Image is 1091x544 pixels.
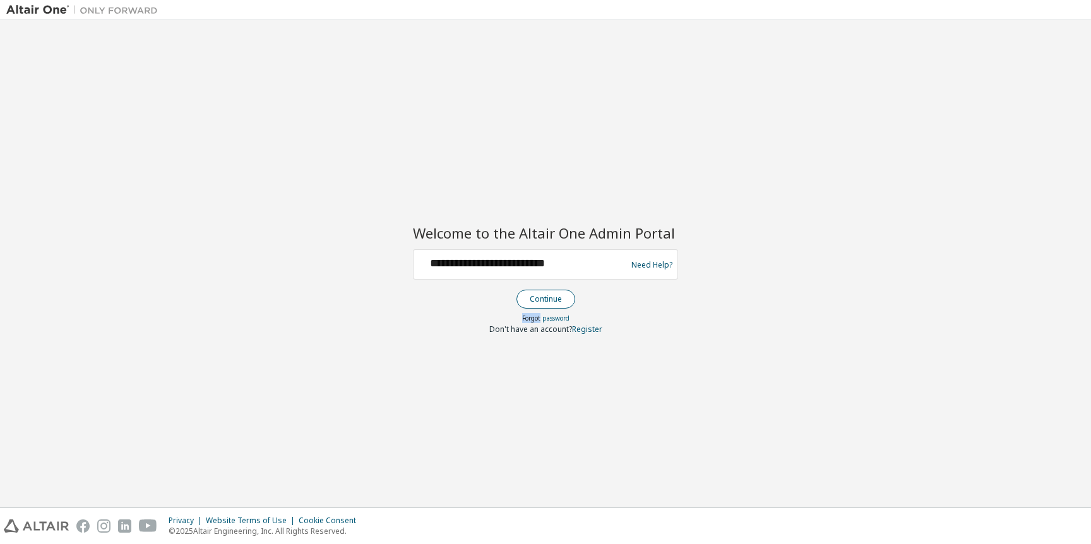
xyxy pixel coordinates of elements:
div: Privacy [169,516,206,526]
a: Register [572,324,602,334]
img: facebook.svg [76,519,90,533]
span: Don't have an account? [489,324,572,334]
img: linkedin.svg [118,519,131,533]
div: Website Terms of Use [206,516,299,526]
a: Need Help? [631,264,672,265]
img: instagram.svg [97,519,110,533]
a: Forgot password [522,314,569,322]
img: Altair One [6,4,164,16]
button: Continue [516,290,575,309]
img: youtube.svg [139,519,157,533]
p: © 2025 Altair Engineering, Inc. All Rights Reserved. [169,526,364,536]
h2: Welcome to the Altair One Admin Portal [413,224,678,242]
img: altair_logo.svg [4,519,69,533]
div: Cookie Consent [299,516,364,526]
